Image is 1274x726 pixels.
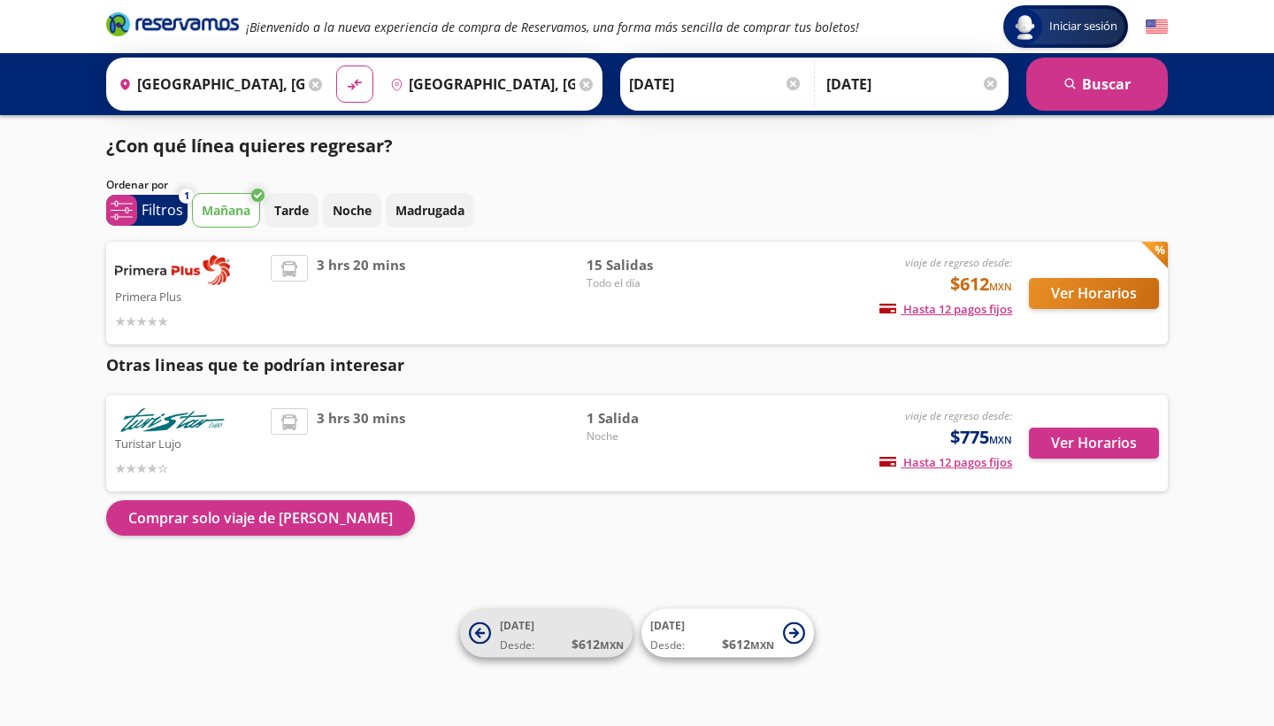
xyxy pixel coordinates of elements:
button: Madrugada [386,193,474,228]
p: ¿Con qué línea quieres regresar? [106,133,393,159]
p: Filtros [142,199,183,220]
em: viaje de regreso desde: [905,408,1012,423]
span: Noche [587,429,710,444]
span: $ 612 [722,635,774,653]
span: Desde: [650,637,685,653]
span: 1 [184,189,189,204]
span: 3 hrs 30 mins [317,408,405,478]
button: [DATE]Desde:$612MXN [641,609,814,658]
input: Opcional [826,62,1000,106]
button: 1Filtros [106,195,188,226]
span: Iniciar sesión [1042,18,1124,35]
small: MXN [750,638,774,652]
button: Buscar [1026,58,1168,111]
input: Buscar Origen [111,62,304,106]
button: Mañana [192,193,260,228]
span: 15 Salidas [587,255,710,275]
img: Primera Plus [115,255,230,285]
em: ¡Bienvenido a la nueva experiencia de compra de Reservamos, una forma más sencilla de comprar tus... [246,19,859,35]
img: Turistar Lujo [115,408,230,432]
p: Ordenar por [106,177,168,193]
button: English [1146,16,1168,38]
small: MXN [989,280,1012,293]
span: Todo el día [587,275,710,291]
p: Madrugada [395,201,464,220]
span: 1 Salida [587,408,710,429]
span: Hasta 12 pagos fijos [879,301,1012,317]
span: [DATE] [650,618,685,633]
span: $ 612 [572,635,624,653]
input: Elegir Fecha [629,62,802,106]
p: Otras lineas que te podrían interesar [106,353,1168,377]
p: Primera Plus [115,285,262,306]
a: Brand Logo [106,11,239,42]
em: viaje de regreso desde: [905,255,1012,270]
button: Noche [323,193,381,228]
p: Mañana [202,201,250,220]
button: Tarde [265,193,318,228]
button: Comprar solo viaje de [PERSON_NAME] [106,500,415,536]
small: MXN [600,638,624,652]
p: Turistar Lujo [115,432,262,453]
span: Hasta 12 pagos fijos [879,454,1012,470]
span: Desde: [500,637,534,653]
span: [DATE] [500,618,534,633]
small: MXN [989,433,1012,446]
span: $775 [950,424,1012,451]
span: $612 [950,271,1012,297]
button: Ver Horarios [1029,428,1159,459]
button: [DATE]Desde:$612MXN [460,609,633,658]
p: Tarde [274,201,309,220]
span: 3 hrs 20 mins [317,255,405,331]
input: Buscar Destino [383,62,576,106]
i: Brand Logo [106,11,239,37]
button: Ver Horarios [1029,278,1159,309]
p: Noche [333,201,372,220]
